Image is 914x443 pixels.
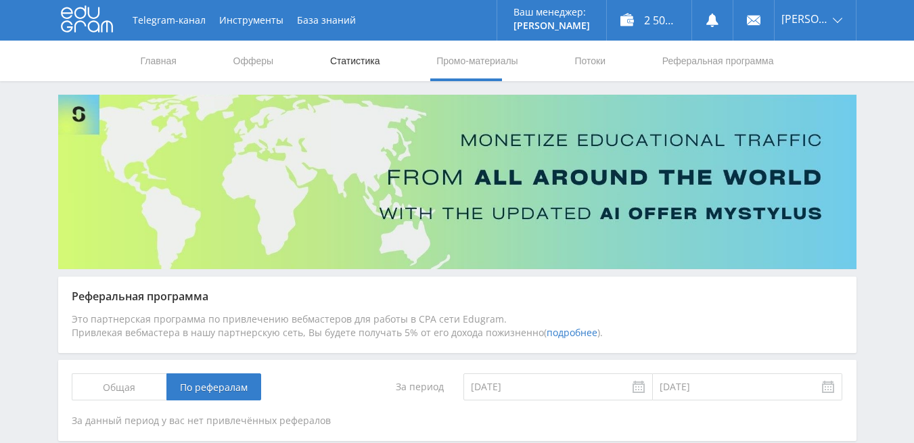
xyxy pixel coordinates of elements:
[547,326,597,339] a: подробнее
[72,414,843,427] div: За данный период у вас нет привлечённых рефералов
[58,95,856,269] img: Banner
[333,373,451,400] div: За период
[781,14,829,24] span: [PERSON_NAME]
[661,41,775,81] a: Реферальная программа
[544,326,603,339] span: ( ).
[435,41,519,81] a: Промо-материалы
[72,290,843,302] div: Реферальная программа
[573,41,607,81] a: Потоки
[166,373,261,400] span: По рефералам
[72,312,843,340] div: Это партнерская программа по привлечению вебмастеров для работы в CPA сети Edugram. Привлекая веб...
[513,20,590,31] p: [PERSON_NAME]
[72,373,166,400] span: Общая
[329,41,382,81] a: Статистика
[139,41,178,81] a: Главная
[513,7,590,18] p: Ваш менеджер:
[232,41,275,81] a: Офферы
